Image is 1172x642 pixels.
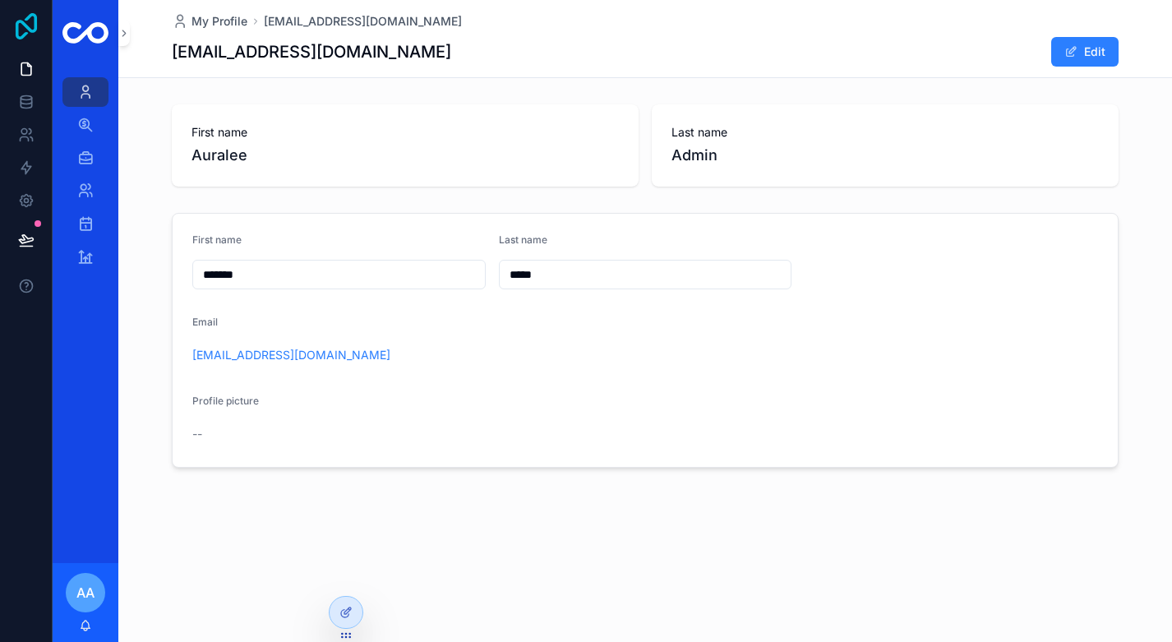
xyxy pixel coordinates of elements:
[172,40,451,63] h1: [EMAIL_ADDRESS][DOMAIN_NAME]
[53,66,118,293] div: scrollable content
[671,144,1099,167] span: Admin
[62,22,108,44] img: App logo
[192,426,202,442] span: --
[192,347,390,363] a: [EMAIL_ADDRESS][DOMAIN_NAME]
[192,233,242,246] span: First name
[172,13,247,30] a: My Profile
[192,395,259,407] span: Profile picture
[499,233,547,246] span: Last name
[76,583,95,603] span: AA
[671,124,1099,141] span: Last name
[192,316,218,328] span: Email
[191,13,247,30] span: My Profile
[191,124,619,141] span: First name
[1051,37,1119,67] button: Edit
[191,144,619,167] span: Auralee
[264,13,462,30] a: [EMAIL_ADDRESS][DOMAIN_NAME]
